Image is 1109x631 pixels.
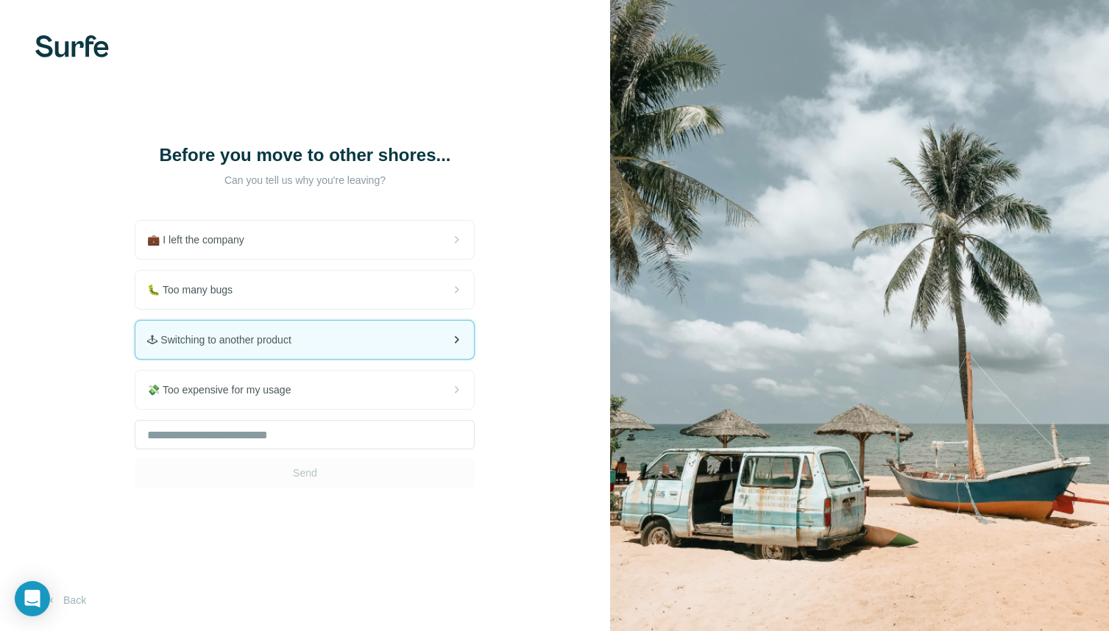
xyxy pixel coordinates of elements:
[157,173,452,188] p: Can you tell us why you're leaving?
[157,143,452,167] h1: Before you move to other shores...
[147,232,255,247] span: 💼 I left the company
[35,587,96,613] button: Back
[147,332,302,347] span: 🕹 Switching to another product
[147,282,244,297] span: 🐛 Too many bugs
[147,382,302,397] span: 💸 Too expensive for my usage
[35,35,109,57] img: Surfe's logo
[15,581,50,616] div: Open Intercom Messenger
